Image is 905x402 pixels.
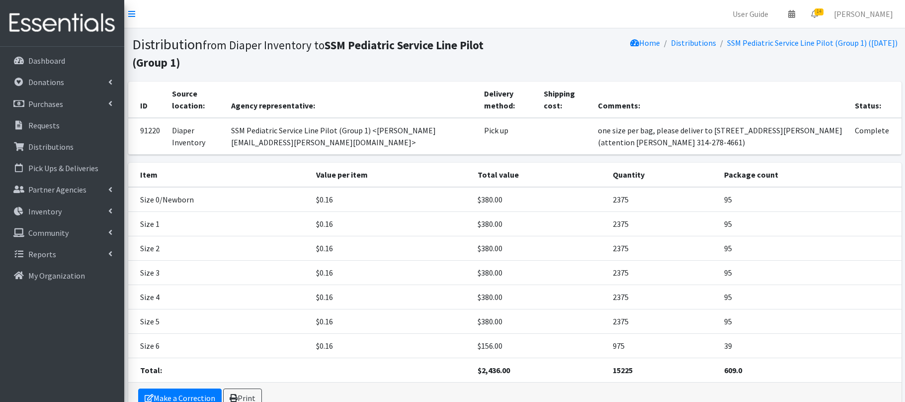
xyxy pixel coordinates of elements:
[472,212,607,236] td: $380.00
[310,212,472,236] td: $0.16
[4,51,120,71] a: Dashboard
[607,212,718,236] td: 2375
[4,6,120,40] img: HumanEssentials
[472,236,607,261] td: $380.00
[826,4,901,24] a: [PERSON_NAME]
[607,261,718,285] td: 2375
[225,82,478,118] th: Agency representative:
[815,8,823,15] span: 14
[4,115,120,135] a: Requests
[607,163,718,187] th: Quantity
[725,4,776,24] a: User Guide
[727,38,898,48] a: SSM Pediatric Service Line Pilot (Group 1) ([DATE])
[128,187,310,212] td: Size 0/Newborn
[4,158,120,178] a: Pick Ups & Deliveries
[613,365,633,375] strong: 15225
[478,365,510,375] strong: $2,436.00
[607,309,718,334] td: 2375
[849,82,901,118] th: Status:
[607,285,718,309] td: 2375
[803,4,826,24] a: 14
[28,206,62,216] p: Inventory
[132,38,484,70] small: from Diaper Inventory to
[4,137,120,157] a: Distributions
[718,163,902,187] th: Package count
[128,163,310,187] th: Item
[28,163,98,173] p: Pick Ups & Deliveries
[128,236,310,261] td: Size 2
[4,180,120,200] a: Partner Agencies
[28,142,74,152] p: Distributions
[718,334,902,358] td: 39
[128,212,310,236] td: Size 1
[671,38,716,48] a: Distributions
[28,185,86,195] p: Partner Agencies
[724,365,742,375] strong: 609.0
[128,82,166,118] th: ID
[607,334,718,358] td: 975
[28,56,65,66] p: Dashboard
[592,118,849,155] td: one size per bag, please deliver to [STREET_ADDRESS][PERSON_NAME] (attention [PERSON_NAME] 314-27...
[310,163,472,187] th: Value per item
[132,38,484,70] b: SSM Pediatric Service Line Pilot (Group 1)
[4,72,120,92] a: Donations
[4,94,120,114] a: Purchases
[28,271,85,281] p: My Organization
[592,82,849,118] th: Comments:
[310,236,472,261] td: $0.16
[718,309,902,334] td: 95
[718,212,902,236] td: 95
[472,309,607,334] td: $380.00
[310,187,472,212] td: $0.16
[166,118,226,155] td: Diaper Inventory
[4,223,120,243] a: Community
[140,365,162,375] strong: Total:
[630,38,660,48] a: Home
[718,187,902,212] td: 95
[28,77,64,87] p: Donations
[28,120,60,130] p: Requests
[718,261,902,285] td: 95
[718,236,902,261] td: 95
[538,82,592,118] th: Shipping cost:
[718,285,902,309] td: 95
[4,201,120,221] a: Inventory
[472,334,607,358] td: $156.00
[310,285,472,309] td: $0.16
[310,309,472,334] td: $0.16
[28,99,63,109] p: Purchases
[128,285,310,309] td: Size 4
[4,244,120,264] a: Reports
[132,36,511,70] h1: Distribution
[128,309,310,334] td: Size 5
[128,334,310,358] td: Size 6
[166,82,226,118] th: Source location:
[849,118,901,155] td: Complete
[472,187,607,212] td: $380.00
[310,261,472,285] td: $0.16
[607,236,718,261] td: 2375
[472,261,607,285] td: $380.00
[128,261,310,285] td: Size 3
[478,82,538,118] th: Delivery method:
[4,266,120,286] a: My Organization
[128,118,166,155] td: 91220
[478,118,538,155] td: Pick up
[225,118,478,155] td: SSM Pediatric Service Line Pilot (Group 1) <[PERSON_NAME][EMAIL_ADDRESS][PERSON_NAME][DOMAIN_NAME]>
[472,285,607,309] td: $380.00
[28,249,56,259] p: Reports
[28,228,69,238] p: Community
[310,334,472,358] td: $0.16
[607,187,718,212] td: 2375
[472,163,607,187] th: Total value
